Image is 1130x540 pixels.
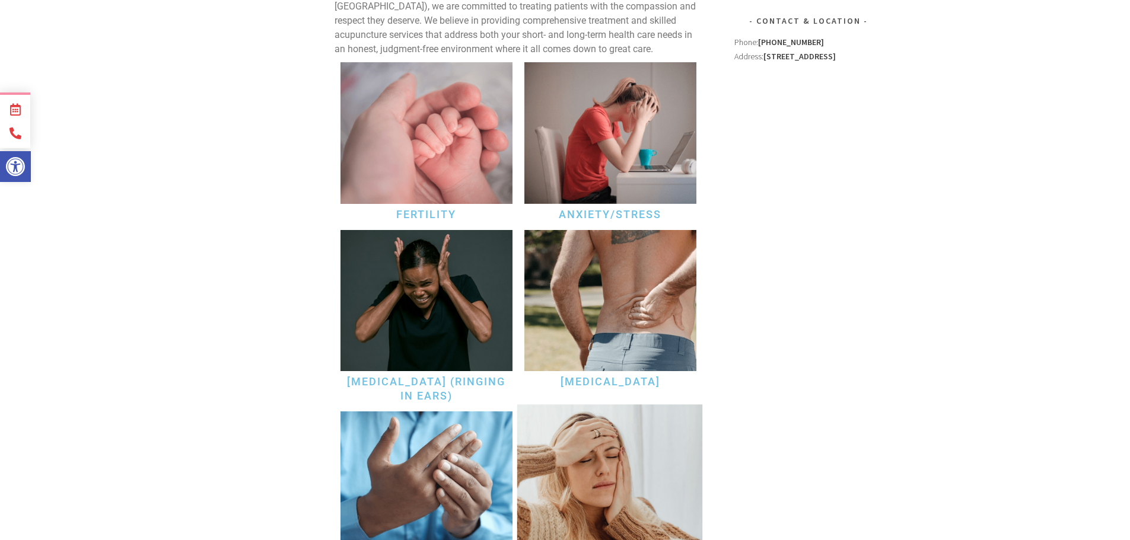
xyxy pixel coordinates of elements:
[524,62,696,203] img: irvine acupuncture for anxiety
[734,35,883,49] div: Phone:
[559,208,661,221] a: Anxiety/Stress
[340,230,513,371] img: irvine acupuncture for ear tinnitus treatment
[763,51,836,62] strong: [STREET_ADDRESS]
[524,230,696,371] img: irvine acupuncture for sciatica pain
[396,208,456,221] a: Fertility
[758,37,824,47] strong: [PHONE_NUMBER]
[561,375,660,388] a: [MEDICAL_DATA]
[347,375,505,402] a: [MEDICAL_DATA] (ringing in Ears)
[734,14,883,28] h3: Contact & Location
[340,62,513,203] img: Irvine Acupuncture for Fertility and infertility
[734,35,883,212] div: Address:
